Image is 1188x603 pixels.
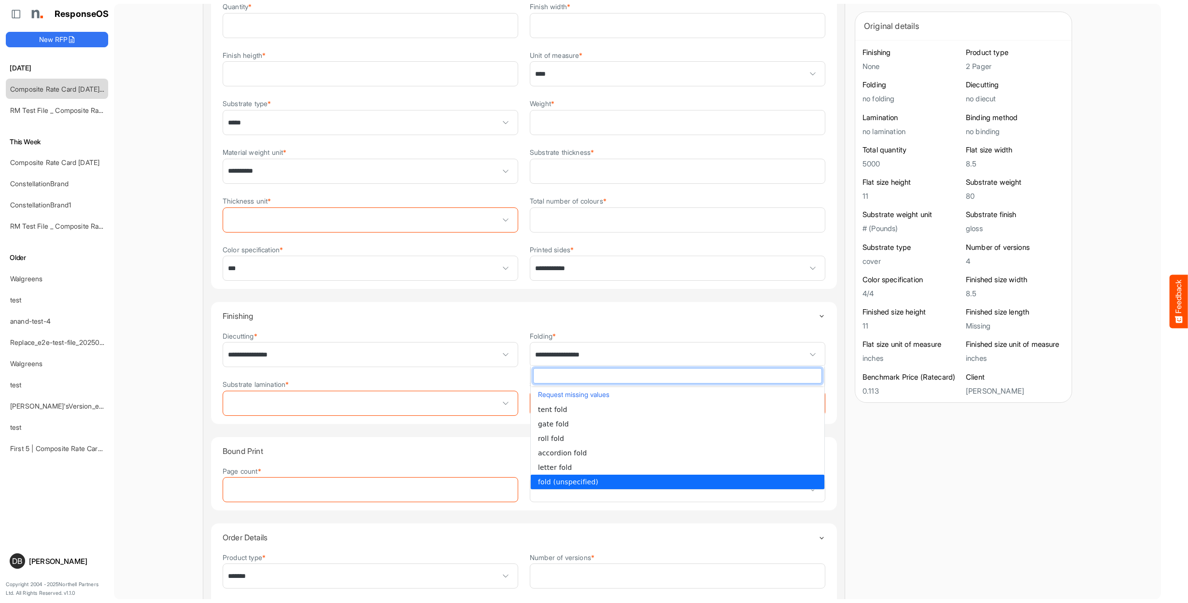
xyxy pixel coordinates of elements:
[966,307,1064,317] h6: Finished size length
[223,533,818,542] h4: Order Details
[10,106,145,114] a: RM Test File _ Composite Rate Card [DATE]
[863,48,961,57] h6: Finishing
[863,113,961,123] h6: Lamination
[530,332,556,340] label: Folding
[223,52,266,59] label: Finish heigth
[863,322,961,330] h5: 11
[223,302,825,330] summary: Toggle content
[863,178,961,187] h6: Flat size height
[966,322,1064,330] h5: Missing
[966,113,1064,123] h6: Binding method
[863,127,961,136] h5: no lamination
[10,222,145,230] a: RM Test File _ Composite Rate Card [DATE]
[966,145,1064,155] h6: Flat size width
[223,467,261,475] label: Page count
[10,296,22,304] a: test
[6,580,108,597] p: Copyright 2004 - 2025 Northell Partners Ltd. All Rights Reserved. v 1.1.0
[10,444,125,452] a: First 5 | Composite Rate Card [DATE]
[530,52,583,59] label: Unit of measure
[530,365,825,490] div: dropdownlist
[966,95,1064,103] h5: no diecut
[10,402,191,410] a: [PERSON_NAME]'sVersion_e2e-test-file_20250604_111803
[223,312,818,320] h4: Finishing
[863,95,961,103] h5: no folding
[10,179,69,188] a: ConstellationBrand
[538,420,569,428] span: gate fold
[966,160,1064,168] h5: 8.5
[223,149,286,156] label: Material weight unit
[6,32,108,47] button: New RFP
[10,274,42,283] a: Walgreens
[10,381,22,389] a: test
[863,224,961,233] h5: # (Pounds)
[966,257,1064,265] h5: 4
[530,3,570,10] label: Finish width
[864,19,1063,33] div: Original details
[966,224,1064,233] h5: gloss
[223,554,266,561] label: Product type
[538,435,564,442] span: roll fold
[863,289,961,298] h5: 4/4
[966,387,1064,395] h5: [PERSON_NAME]
[538,406,567,413] span: tent fold
[223,246,283,253] label: Color specification
[966,275,1064,285] h6: Finished size width
[966,178,1064,187] h6: Substrate weight
[223,437,825,465] summary: Toggle content
[530,246,574,253] label: Printed sides
[223,3,252,10] label: Quantity
[966,192,1064,200] h5: 80
[223,197,271,205] label: Thickness unit
[966,210,1064,219] h6: Substrate finish
[536,388,820,401] button: Request missing values
[863,210,961,219] h6: Substrate weight unit
[863,257,961,265] h5: cover
[966,127,1064,136] h5: no binding
[29,558,104,565] div: [PERSON_NAME]
[223,523,825,551] summary: Toggle content
[966,48,1064,57] h6: Product type
[863,243,961,252] h6: Substrate type
[55,9,109,19] h1: ResponseOS
[863,62,961,70] h5: None
[530,149,594,156] label: Substrate thickness
[530,197,607,205] label: Total number of colours
[223,447,818,455] h4: Bound Print
[863,340,961,349] h6: Flat size unit of measure
[863,354,961,362] h5: inches
[966,80,1064,90] h6: Diecutting
[6,137,108,147] h6: This Week
[538,449,587,457] span: accordion fold
[538,478,598,486] span: fold (unspecified)
[10,359,42,368] a: Walgreens
[534,369,821,383] input: dropdownlistfilter
[10,423,22,431] a: test
[530,554,594,561] label: Number of versions
[10,85,125,93] a: Composite Rate Card [DATE]_smaller
[10,338,134,346] a: Replace_e2e-test-file_20250604_111803
[538,464,572,471] span: letter fold
[223,100,271,107] label: Substrate type
[863,275,961,285] h6: Color specification
[27,4,46,24] img: Northell
[966,243,1064,252] h6: Number of versions
[1170,275,1188,329] button: Feedback
[6,252,108,263] h6: Older
[863,387,961,395] h5: 0.113
[223,332,257,340] label: Diecutting
[863,80,961,90] h6: Folding
[10,158,99,166] a: Composite Rate Card [DATE]
[6,63,108,73] h6: [DATE]
[10,317,51,325] a: anand-test-4
[863,192,961,200] h5: 11
[12,557,22,565] span: DB
[10,201,71,209] a: ConstellationBrand1
[530,467,582,475] label: Binding method
[863,160,961,168] h5: 5000
[223,381,289,388] label: Substrate lamination
[966,372,1064,382] h6: Client
[863,307,961,317] h6: Finished size height
[966,289,1064,298] h5: 8.5
[966,340,1064,349] h6: Finished size unit of measure
[863,145,961,155] h6: Total quantity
